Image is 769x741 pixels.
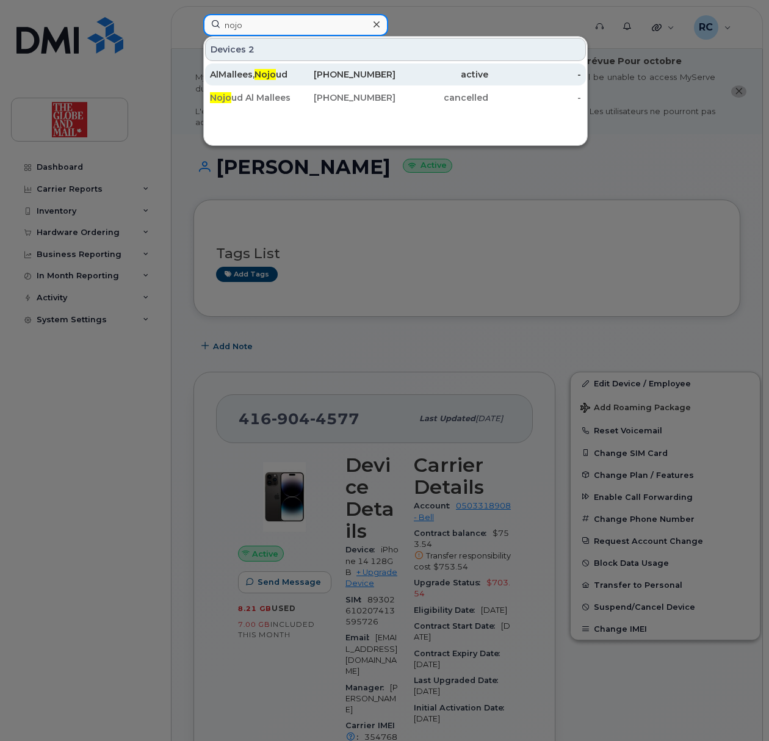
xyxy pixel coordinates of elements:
[488,92,581,104] div: -
[303,92,395,104] div: [PHONE_NUMBER]
[303,68,395,81] div: [PHONE_NUMBER]
[210,92,231,103] span: Nojo
[205,38,586,61] div: Devices
[210,92,303,104] div: ud Al Mallees
[395,68,488,81] div: active
[210,68,303,81] div: AlMallees, ud
[205,87,586,109] a: Nojoud Al Mallees[PHONE_NUMBER]cancelled-
[205,63,586,85] a: AlMallees,Nojoud[PHONE_NUMBER]active-
[248,43,255,56] span: 2
[395,92,488,104] div: cancelled
[255,69,276,80] span: Nojo
[488,68,581,81] div: -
